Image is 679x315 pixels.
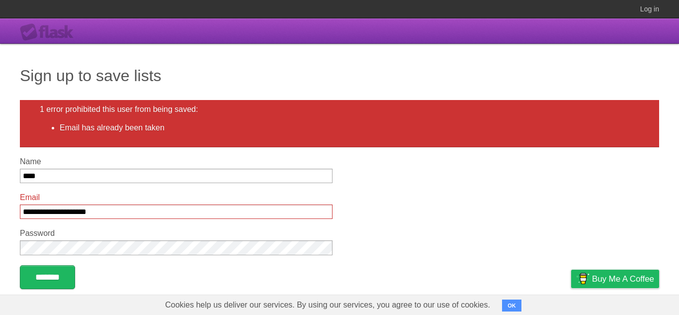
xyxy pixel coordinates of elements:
[576,270,590,287] img: Buy me a coffee
[20,23,80,41] div: Flask
[60,122,639,134] li: Email has already been taken
[40,105,639,114] h2: 1 error prohibited this user from being saved:
[502,300,521,312] button: OK
[20,193,333,202] label: Email
[155,295,500,315] span: Cookies help us deliver our services. By using our services, you agree to our use of cookies.
[20,64,659,88] h1: Sign up to save lists
[571,270,659,288] a: Buy me a coffee
[592,270,654,288] span: Buy me a coffee
[20,157,333,166] label: Name
[20,229,333,238] label: Password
